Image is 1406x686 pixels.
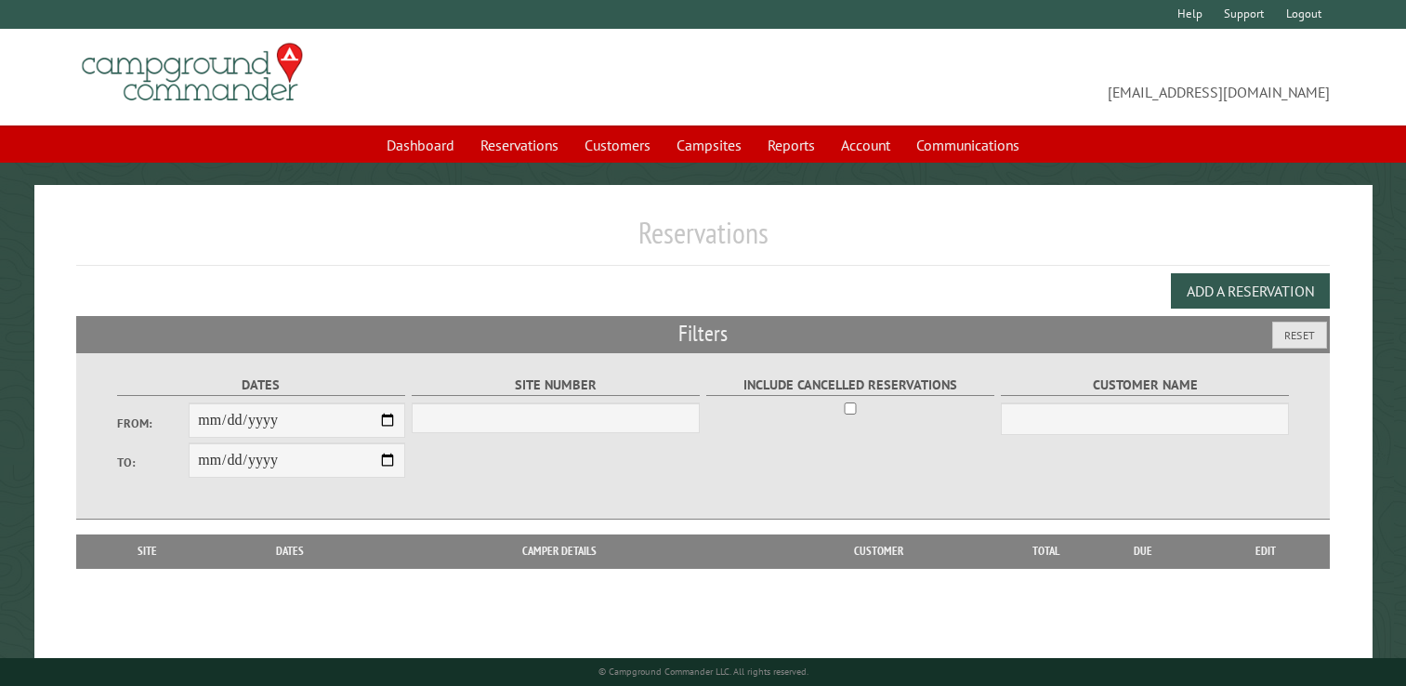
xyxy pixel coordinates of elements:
[1202,534,1330,568] th: Edit
[209,534,371,568] th: Dates
[85,534,209,568] th: Site
[117,375,406,396] label: Dates
[371,534,748,568] th: Camper Details
[117,415,190,432] label: From:
[375,127,466,163] a: Dashboard
[756,127,826,163] a: Reports
[598,666,808,678] small: © Campground Commander LLC. All rights reserved.
[117,454,190,471] label: To:
[412,375,701,396] label: Site Number
[748,534,1009,568] th: Customer
[76,316,1330,351] h2: Filters
[1084,534,1202,568] th: Due
[76,36,309,109] img: Campground Commander
[1171,273,1330,309] button: Add a Reservation
[1001,375,1290,396] label: Customer Name
[469,127,570,163] a: Reservations
[573,127,662,163] a: Customers
[703,51,1331,103] span: [EMAIL_ADDRESS][DOMAIN_NAME]
[830,127,901,163] a: Account
[665,127,753,163] a: Campsites
[905,127,1031,163] a: Communications
[1272,322,1327,349] button: Reset
[706,375,995,396] label: Include Cancelled Reservations
[1009,534,1084,568] th: Total
[76,215,1330,266] h1: Reservations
